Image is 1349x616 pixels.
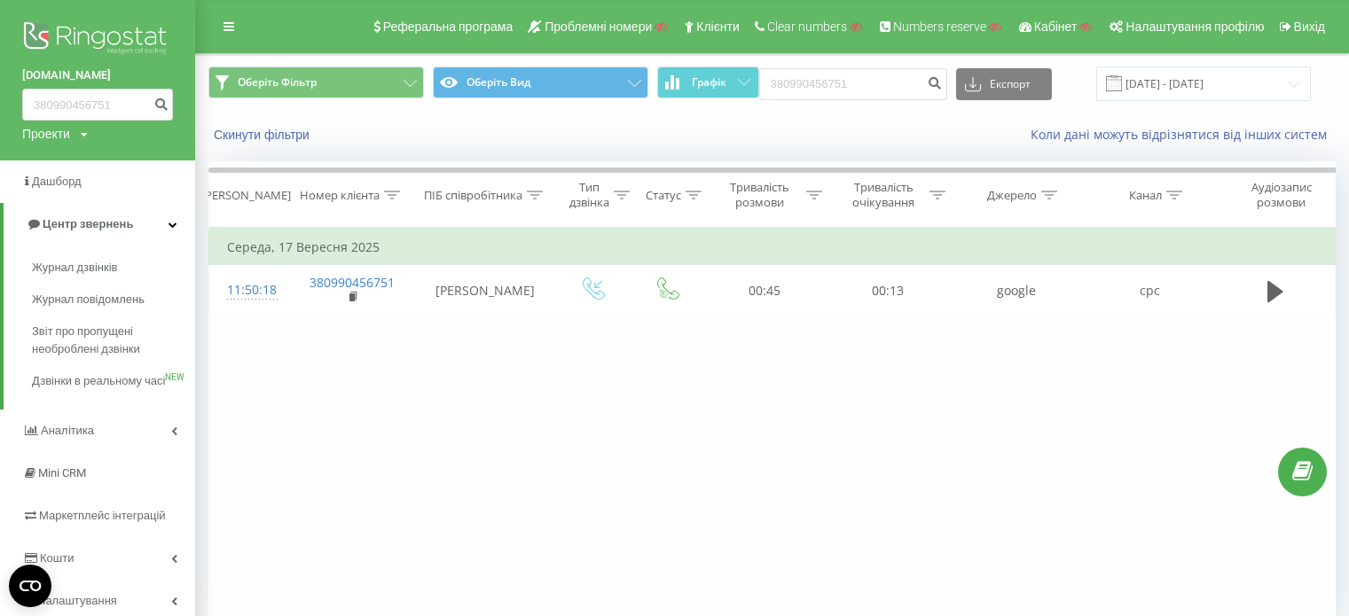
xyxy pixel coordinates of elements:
[433,66,648,98] button: Оберіть Вид
[22,18,173,62] img: Ringostat logo
[657,66,759,98] button: Графік
[39,509,166,522] span: Маркетплейс інтеграцій
[569,180,609,210] div: Тип дзвінка
[759,68,947,100] input: Пошук за номером
[1125,19,1264,34] span: Налаштування профілю
[22,125,70,143] div: Проекти
[32,365,195,397] a: Дзвінки в реальному часіNEW
[692,76,726,89] span: Графік
[41,424,94,437] span: Аналiтика
[208,66,424,98] button: Оберіть Фільтр
[1034,19,1078,34] span: Кабінет
[22,66,173,84] a: [DOMAIN_NAME]
[9,565,51,607] button: Open CMP widget
[32,175,82,188] span: Дашборд
[32,252,195,284] a: Журнал дзвінків
[702,265,826,316] td: 00:45
[424,188,522,203] div: ПІБ співробітника
[1031,126,1336,143] a: Коли дані можуть відрізнятися вiд інших систем
[4,203,195,246] a: Центр звернень
[32,372,165,390] span: Дзвінки в реальному часі
[209,230,1336,265] td: Середа, 17 Вересня 2025
[987,188,1037,203] div: Джерело
[40,551,74,565] span: Кошти
[32,316,195,365] a: Звіт про пропущені необроблені дзвінки
[826,265,949,316] td: 00:13
[300,188,380,203] div: Номер клієнта
[22,89,173,121] input: Пошук за номером
[1083,265,1216,316] td: cpc
[238,75,317,90] span: Оберіть Фільтр
[767,19,847,34] span: Clear numbers
[1129,188,1162,203] div: Канал
[227,273,271,308] div: 11:50:18
[843,180,925,210] div: Тривалість очікування
[696,19,740,34] span: Клієнти
[32,323,186,358] span: Звіт про пропущені необроблені дзвінки
[32,284,195,316] a: Журнал повідомлень
[43,217,133,230] span: Центр звернень
[38,466,86,480] span: Mini CRM
[893,19,986,34] span: Numbers reserve
[1294,19,1325,34] span: Вихід
[383,19,514,34] span: Реферальна програма
[32,291,145,308] span: Журнал повідомлень
[646,188,681,203] div: Статус
[1233,180,1330,210] div: Аудіозапис розмови
[310,274,395,291] a: 380990456751
[37,594,117,607] span: Налаштування
[416,265,554,316] td: [PERSON_NAME]
[950,265,1083,316] td: google
[32,259,117,277] span: Журнал дзвінків
[545,19,652,34] span: Проблемні номери
[956,68,1052,100] button: Експорт
[208,127,318,143] button: Скинути фільтри
[718,180,801,210] div: Тривалість розмови
[201,188,291,203] div: [PERSON_NAME]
